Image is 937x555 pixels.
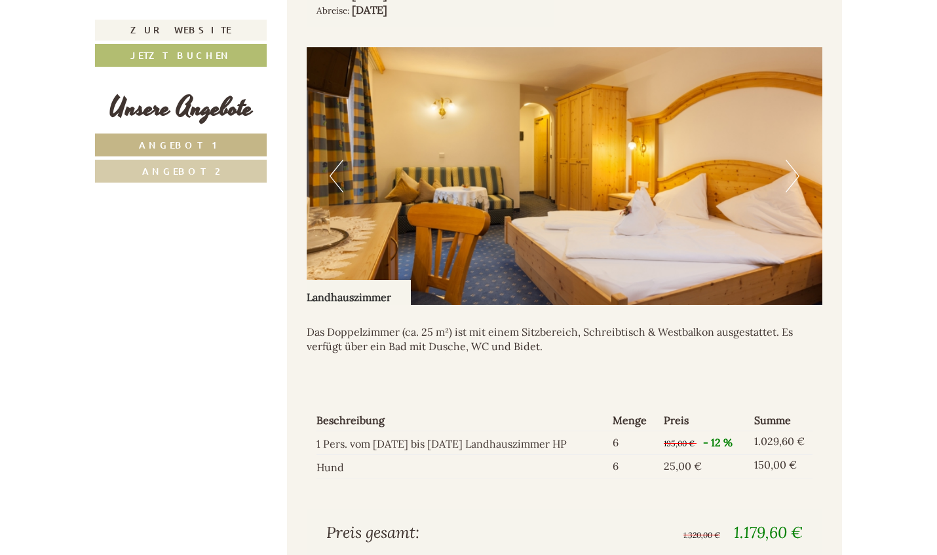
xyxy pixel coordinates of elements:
td: Hund [316,455,608,478]
div: Unsere Angebote [95,90,267,127]
button: Previous [330,160,343,192]
span: - 12 % [703,436,733,449]
td: 150,00 € [749,455,813,478]
div: Preis gesamt: [316,522,565,544]
td: 1.029,60 € [749,431,813,455]
span: Angebot 2 [142,165,220,177]
a: Zur Website [95,20,267,41]
b: [DATE] [352,3,387,16]
a: Jetzt buchen [95,44,267,67]
span: 195,00 € [664,439,695,448]
span: 1.320,00 € [683,530,720,540]
span: 1.179,60 € [734,522,803,543]
button: Next [786,160,799,192]
div: Landhauszimmer [307,280,411,305]
th: Menge [607,410,659,431]
span: 25,00 € [664,459,702,473]
img: image [307,47,823,305]
th: Preis [659,410,749,431]
th: Beschreibung [316,410,608,431]
span: Angebot 1 [139,139,223,151]
small: Abreise: [316,5,349,16]
td: 6 [607,455,659,478]
p: Das Doppelzimmer (ca. 25 m²) ist mit einem Sitzbereich, Schreibtisch & Westbalkon ausgestattet. E... [307,325,823,355]
td: 1 Pers. vom [DATE] bis [DATE] Landhauszimmer HP [316,431,608,455]
th: Summe [749,410,813,431]
td: 6 [607,431,659,455]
